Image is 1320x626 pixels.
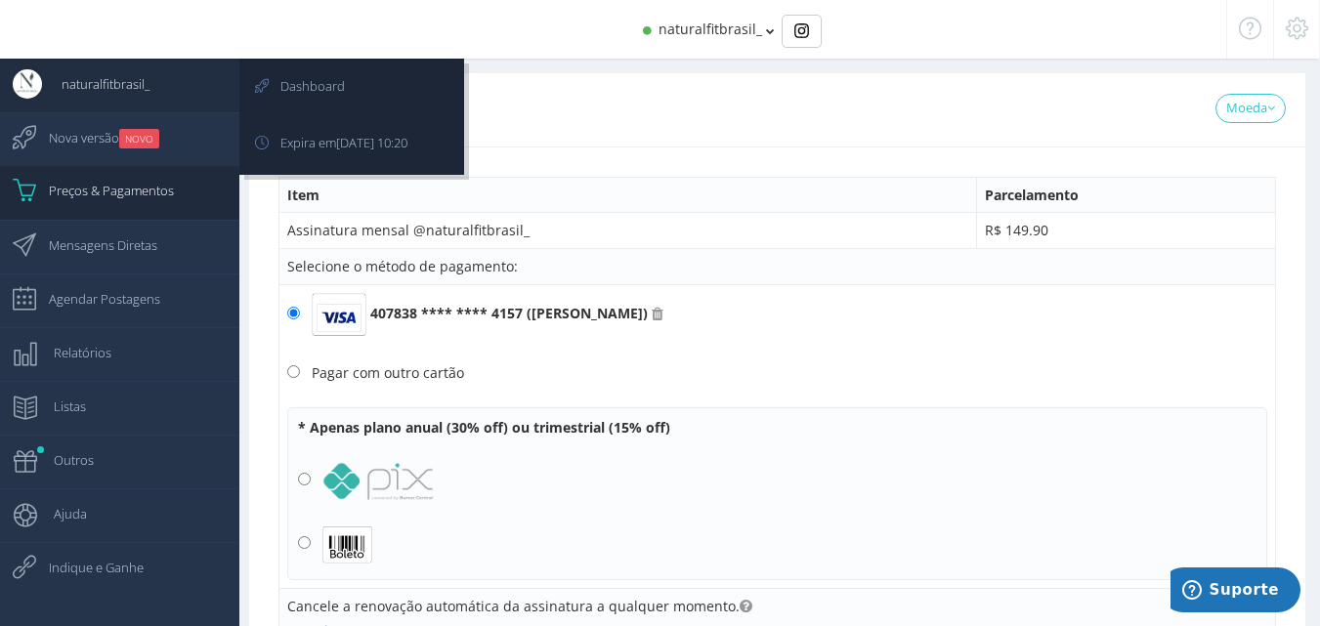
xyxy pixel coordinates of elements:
[312,293,366,337] img: visa.png
[287,365,300,378] input: Pagar com outro cartão
[782,15,822,48] div: Basic example
[29,543,144,592] span: Indique e Ganhe
[1215,94,1286,123] a: Moeda
[261,62,345,110] span: Dashboard
[34,489,87,538] span: Ajuda
[1171,567,1300,616] iframe: Abre um widget para que você possa encontrar mais informações
[242,118,461,172] a: Expira em[DATE] 10:20
[659,20,762,38] span: naturalfitbrasil_
[29,113,159,162] span: Nova versão
[34,328,111,377] span: Relatórios
[29,274,160,323] span: Agendar Postagens
[42,60,149,108] span: naturalfitbrasil_
[119,129,159,148] small: NOVO
[794,23,809,38] img: Instagram_simple_icon.svg
[29,221,157,270] span: Mensagens Diretas
[322,462,434,501] img: logo_pix.png
[34,436,94,484] span: Outros
[34,382,86,431] span: Listas
[13,69,42,99] img: User Image
[322,525,372,564] img: boleto_icon.png
[242,62,461,115] a: Dashboard
[312,363,464,382] div: Pagar com outro cartão
[336,134,407,151] span: [DATE] 10:20
[985,221,1048,239] span: R$ 149.90
[287,597,752,616] label: Cancele a renovação automática da assinatura a qualquer momento.
[279,213,977,249] td: Assinatura mensal @naturalfitbrasil_
[977,177,1276,213] th: Parcelamento
[261,118,407,167] span: Expira em
[298,418,670,437] b: * Apenas plano anual (30% off) ou trimestrial (15% off)
[29,166,174,215] span: Preços & Pagamentos
[287,257,1267,276] div: Selecione o método de pagamento:
[279,177,977,213] th: Item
